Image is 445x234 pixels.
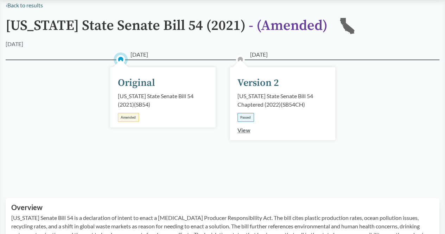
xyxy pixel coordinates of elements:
[249,17,328,34] span: - ( Amended )
[250,50,268,59] span: [DATE]
[6,2,43,8] a: ‹Back to results
[118,113,139,122] div: Amended
[237,127,250,133] a: View
[237,76,279,90] div: Version 2
[6,18,328,40] h1: [US_STATE] State Senate Bill 54 (2021)
[11,203,434,211] h2: Overview
[237,113,254,122] div: Passed
[6,40,23,48] div: [DATE]
[118,76,155,90] div: Original
[118,92,208,109] div: [US_STATE] State Senate Bill 54 (2021) ( SB54 )
[131,50,148,59] span: [DATE]
[237,92,328,109] div: [US_STATE] State Senate Bill 54 Chaptered (2022) ( SB54CH )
